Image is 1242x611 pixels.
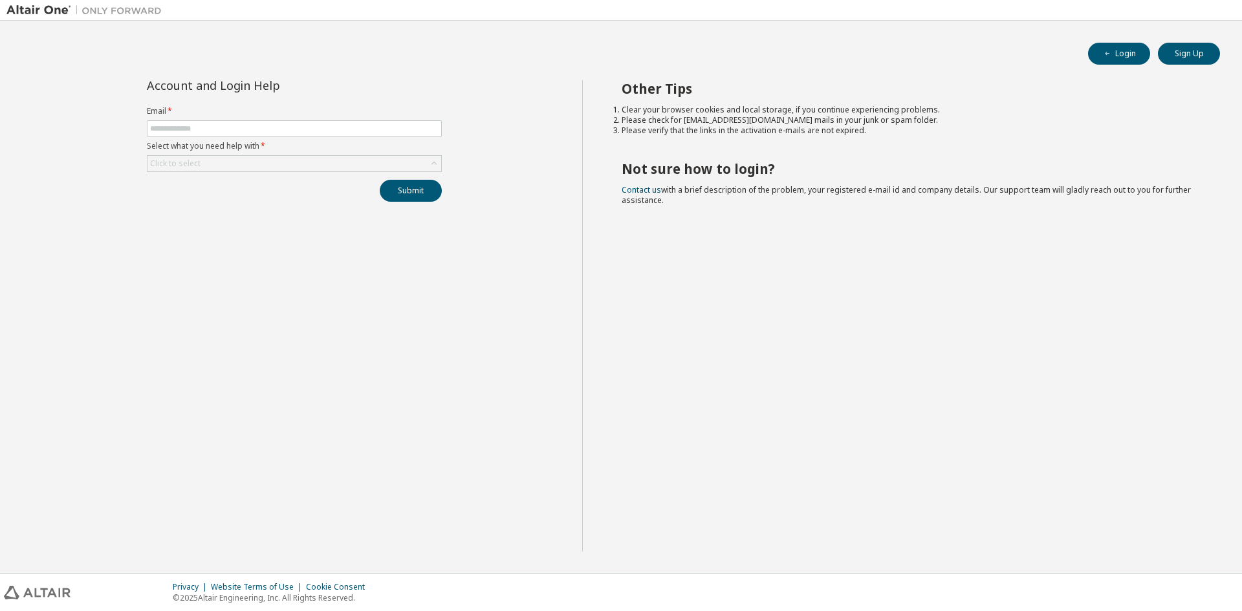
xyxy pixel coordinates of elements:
li: Please verify that the links in the activation e-mails are not expired. [622,125,1197,136]
div: Cookie Consent [306,582,373,592]
div: Website Terms of Use [211,582,306,592]
img: Altair One [6,4,168,17]
div: Click to select [150,158,201,169]
img: altair_logo.svg [4,586,71,599]
button: Sign Up [1158,43,1220,65]
div: Privacy [173,582,211,592]
a: Contact us [622,184,661,195]
p: © 2025 Altair Engineering, Inc. All Rights Reserved. [173,592,373,603]
div: Click to select [147,156,441,171]
li: Please check for [EMAIL_ADDRESS][DOMAIN_NAME] mails in your junk or spam folder. [622,115,1197,125]
span: with a brief description of the problem, your registered e-mail id and company details. Our suppo... [622,184,1191,206]
button: Login [1088,43,1150,65]
div: Account and Login Help [147,80,383,91]
label: Select what you need help with [147,141,442,151]
button: Submit [380,180,442,202]
h2: Other Tips [622,80,1197,97]
li: Clear your browser cookies and local storage, if you continue experiencing problems. [622,105,1197,115]
label: Email [147,106,442,116]
h2: Not sure how to login? [622,160,1197,177]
